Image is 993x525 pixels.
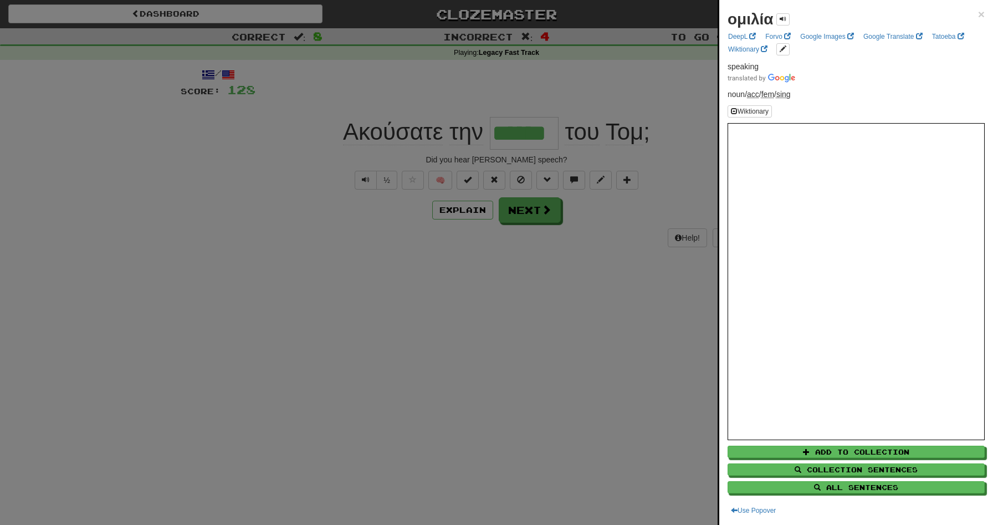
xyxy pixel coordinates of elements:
[728,463,985,476] button: Collection Sentences
[978,8,985,20] button: Close
[725,30,759,43] a: DeepL
[728,62,759,71] span: speaking
[776,43,790,55] button: edit links
[728,446,985,458] button: Add to Collection
[728,89,985,100] p: noun /
[728,105,772,118] button: Wiktionary
[776,90,791,99] abbr: Number: Singular number
[728,11,774,28] strong: ομιλία
[978,8,985,21] span: ×
[797,30,857,43] a: Google Images
[747,90,759,99] abbr: Case: Accusative / oblique
[728,504,779,517] button: Use Popover
[761,90,776,99] span: /
[761,90,774,99] abbr: Gender: Feminine gender
[762,30,794,43] a: Forvo
[728,74,795,83] img: Color short
[725,43,771,55] a: Wiktionary
[728,481,985,493] button: All Sentences
[929,30,968,43] a: Tatoeba
[860,30,926,43] a: Google Translate
[747,90,761,99] span: /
